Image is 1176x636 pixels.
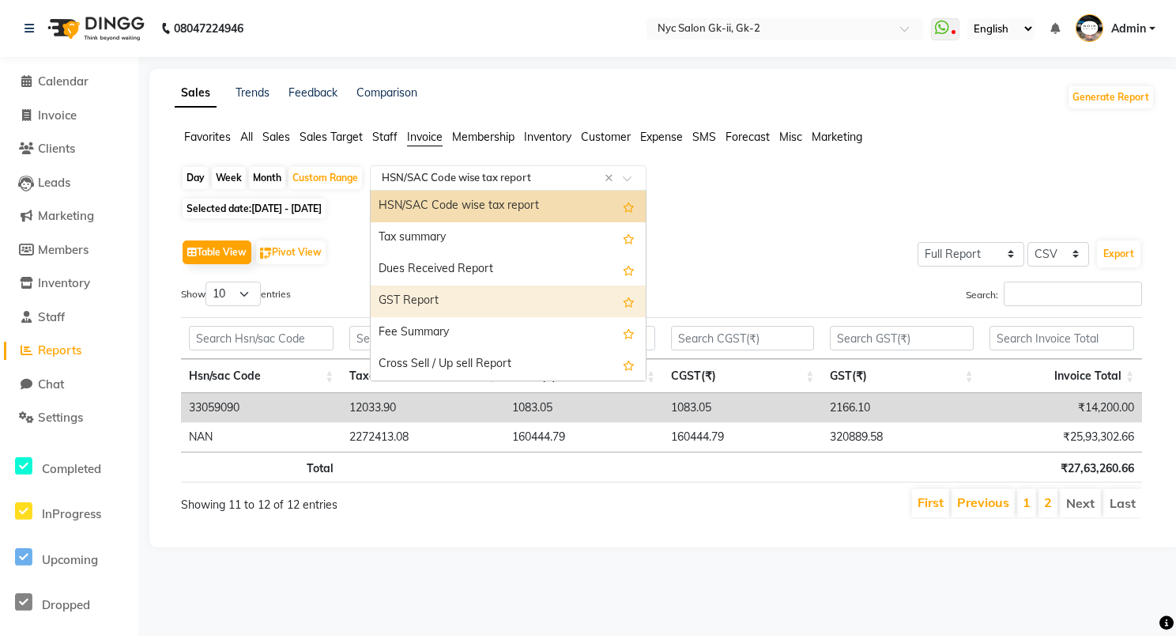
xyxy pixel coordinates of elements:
a: Leads [4,174,134,192]
span: Sales Target [300,130,363,144]
td: 160444.79 [663,422,822,452]
td: 12033.90 [341,393,503,422]
span: InProgress [42,506,101,521]
span: SMS [692,130,716,144]
span: Marketing [38,208,94,223]
span: Customer [581,130,631,144]
td: ₹25,93,302.66 [982,422,1142,452]
ng-dropdown-panel: Options list [370,190,646,381]
div: Fee Summary [371,317,646,349]
button: Pivot View [256,240,326,264]
a: Inventory [4,274,134,293]
span: Settings [38,410,83,425]
span: Marketing [812,130,862,144]
th: Total [181,452,341,483]
span: Sales [262,130,290,144]
a: Trends [236,85,269,100]
div: Showing 11 to 12 of 12 entries [181,487,567,513]
a: Marketing [4,207,134,225]
b: 08047224946 [174,6,243,51]
span: Members [38,242,89,257]
span: Invoice [407,130,443,144]
td: 33059090 [181,393,341,422]
a: First [918,494,944,510]
input: Search GST(₹) [830,326,973,350]
div: Dues Received Report [371,254,646,286]
a: Comparison [356,85,417,100]
span: [DATE] - [DATE] [251,203,322,214]
a: 1 [1023,494,1031,510]
button: Export [1097,240,1140,267]
span: Leads [38,175,70,190]
div: HSN/SAC Code wise tax report [371,191,646,222]
input: Search: [1004,282,1142,306]
label: Search: [966,282,1142,306]
span: Calendar [38,74,89,89]
a: Members [4,241,134,259]
div: Cross Sell / Up sell Report [371,349,646,380]
span: Staff [38,309,65,324]
span: Selected date: [183,199,326,218]
input: Search Hsn/sac Code [189,326,334,350]
input: Search Invoice Total [989,326,1134,350]
span: Inventory [38,275,90,290]
a: Feedback [288,85,337,100]
img: pivot.png [260,248,272,259]
th: Taxable Amount: activate to sort column ascending [341,359,503,393]
span: Forecast [726,130,770,144]
td: 160444.79 [504,422,663,452]
th: Hsn/sac Code: activate to sort column ascending [181,359,341,393]
span: Add this report to Favorites List [623,260,635,279]
label: Show entries [181,282,291,306]
span: Reports [38,343,81,358]
img: Admin [1076,14,1103,42]
td: 2272413.08 [341,422,503,452]
th: Invoice Total: activate to sort column ascending [982,359,1142,393]
span: Add this report to Favorites List [623,355,635,374]
span: Membership [452,130,514,144]
a: Sales [175,79,217,108]
a: Reports [4,342,134,360]
td: 1083.05 [663,393,822,422]
td: 320889.58 [822,422,981,452]
td: 2166.10 [822,393,981,422]
a: Settings [4,409,134,427]
td: 1083.05 [504,393,663,422]
span: Invoice [38,108,77,123]
span: Favorites [184,130,231,144]
a: 2 [1044,494,1052,510]
th: ₹27,63,260.66 [982,452,1142,483]
a: Clients [4,140,134,158]
span: Staff [372,130,398,144]
a: Previous [957,494,1009,510]
span: Clients [38,141,75,156]
div: Day [183,167,209,189]
a: Chat [4,376,134,394]
span: Upcoming [42,552,98,567]
div: Month [249,167,285,189]
img: logo [40,6,149,51]
button: Table View [183,240,251,264]
input: Search CGST(₹) [671,326,814,350]
th: CGST(₹): activate to sort column ascending [663,359,822,393]
a: Calendar [4,73,134,91]
span: Add this report to Favorites List [623,292,635,311]
button: Generate Report [1069,86,1153,108]
span: Dropped [42,597,90,612]
div: Week [212,167,246,189]
div: Tax summary [371,222,646,254]
span: Clear all [605,170,618,187]
input: Search Taxable Amount [349,326,496,350]
span: Admin [1111,21,1146,37]
span: All [240,130,253,144]
div: GST Report [371,286,646,317]
th: GST(₹): activate to sort column ascending [822,359,981,393]
span: Expense [640,130,683,144]
td: ₹14,200.00 [982,393,1142,422]
td: NAN [181,422,341,452]
a: Invoice [4,107,134,125]
select: Showentries [205,282,261,306]
span: Inventory [524,130,571,144]
a: Staff [4,309,134,327]
span: Completed [42,461,101,476]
